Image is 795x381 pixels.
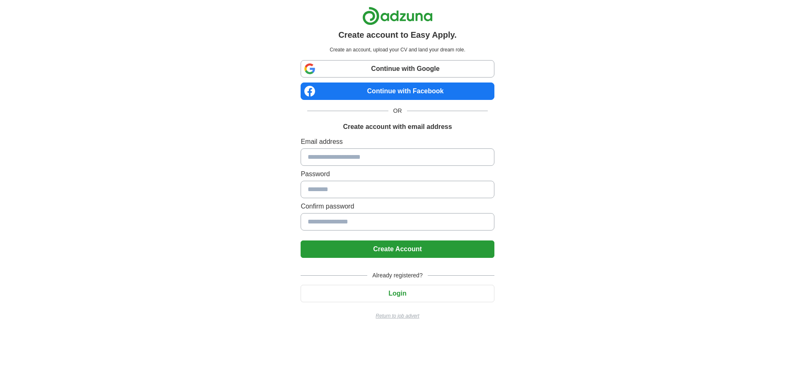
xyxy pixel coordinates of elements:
a: Continue with Facebook [301,83,494,100]
p: Create an account, upload your CV and land your dream role. [302,46,492,53]
img: Adzuna logo [362,7,433,25]
button: Login [301,285,494,302]
label: Password [301,169,494,179]
a: Return to job advert [301,312,494,320]
button: Create Account [301,240,494,258]
a: Login [301,290,494,297]
h1: Create account to Easy Apply. [338,29,457,41]
h1: Create account with email address [343,122,452,132]
label: Email address [301,137,494,147]
label: Confirm password [301,201,494,211]
a: Continue with Google [301,60,494,78]
span: OR [388,107,407,115]
span: Already registered? [367,271,427,280]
